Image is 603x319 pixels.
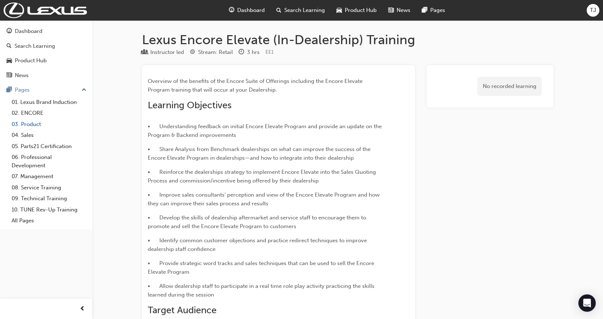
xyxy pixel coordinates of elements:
[9,204,89,215] a: 10. TUNE Rev-Up Training
[148,146,372,161] span: • Share Analysis from Benchmark dealerships on what can improve the success of the Encore Elevate...
[9,193,89,204] a: 09. Technical Training
[190,48,233,57] div: Stream
[416,3,451,18] a: pages-iconPages
[388,6,394,15] span: news-icon
[237,6,265,14] span: Dashboard
[276,6,281,15] span: search-icon
[3,54,89,67] a: Product Hub
[142,49,147,56] span: learningResourceType_INSTRUCTOR_LED-icon
[345,6,377,14] span: Product Hub
[148,260,376,275] span: • Provide strategic word tracks and sales techniques that can be used to sell the Encore Elevate ...
[4,3,87,18] img: Trak
[15,71,29,80] div: News
[477,77,542,96] div: No recorded learning
[397,6,410,14] span: News
[3,83,89,97] button: Pages
[148,169,377,184] span: • Reinforce the dealerships strategy to implement Encore Elevate into the Sales Quoting Process a...
[422,6,427,15] span: pages-icon
[9,130,89,141] a: 04. Sales
[3,23,89,83] button: DashboardSearch LearningProduct HubNews
[9,119,89,130] a: 03. Product
[80,305,85,314] span: prev-icon
[9,171,89,182] a: 07. Management
[3,25,89,38] a: Dashboard
[150,48,184,56] div: Instructor led
[9,182,89,193] a: 08. Service Training
[142,32,553,48] h1: Lexus Encore Elevate (In-Dealership) Training
[148,192,381,207] span: • Improve sales consultants’ perception and view of the Encore Elevate Program and how they can i...
[15,56,47,65] div: Product Hub
[247,48,260,56] div: 3 hrs
[3,69,89,82] a: News
[148,237,368,252] span: • Identify common customer objections and practice redirect techniques to improve dealership staf...
[148,123,383,138] span: • Understanding feedback on initial Encore Elevate Program and provide an update on the Program &...
[148,214,368,230] span: • Develop the skills of dealership aftermarket and service staff to encourage them to promote and...
[430,6,445,14] span: Pages
[382,3,416,18] a: news-iconNews
[239,49,244,56] span: clock-icon
[148,283,376,298] span: • Allow dealership staff to participate in a real time role play activity practicing the skills l...
[7,72,12,79] span: news-icon
[3,39,89,53] a: Search Learning
[229,6,234,15] span: guage-icon
[239,48,260,57] div: Duration
[7,28,12,35] span: guage-icon
[9,152,89,171] a: 06. Professional Development
[7,43,12,50] span: search-icon
[148,305,217,316] span: Target Audience
[15,86,30,94] div: Pages
[223,3,271,18] a: guage-iconDashboard
[81,85,87,95] span: up-icon
[142,48,184,57] div: Type
[7,87,12,93] span: pages-icon
[331,3,382,18] a: car-iconProduct Hub
[148,78,364,93] span: Overview of the benefits of the Encore Suite of Offerings including the Encore Elevate Program tr...
[336,6,342,15] span: car-icon
[284,6,325,14] span: Search Learning
[271,3,331,18] a: search-iconSearch Learning
[265,49,274,55] span: Learning resource code
[9,141,89,152] a: 05. Parts21 Certification
[190,49,195,56] span: target-icon
[9,108,89,119] a: 02. ENCORE
[198,48,233,56] div: Stream: Retail
[9,215,89,226] a: All Pages
[15,27,42,35] div: Dashboard
[9,97,89,108] a: 01. Lexus Brand Induction
[587,4,599,17] button: TJ
[14,42,55,50] div: Search Learning
[148,100,231,111] span: Learning Objectives
[578,294,596,312] div: Open Intercom Messenger
[590,6,596,14] span: TJ
[7,58,12,64] span: car-icon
